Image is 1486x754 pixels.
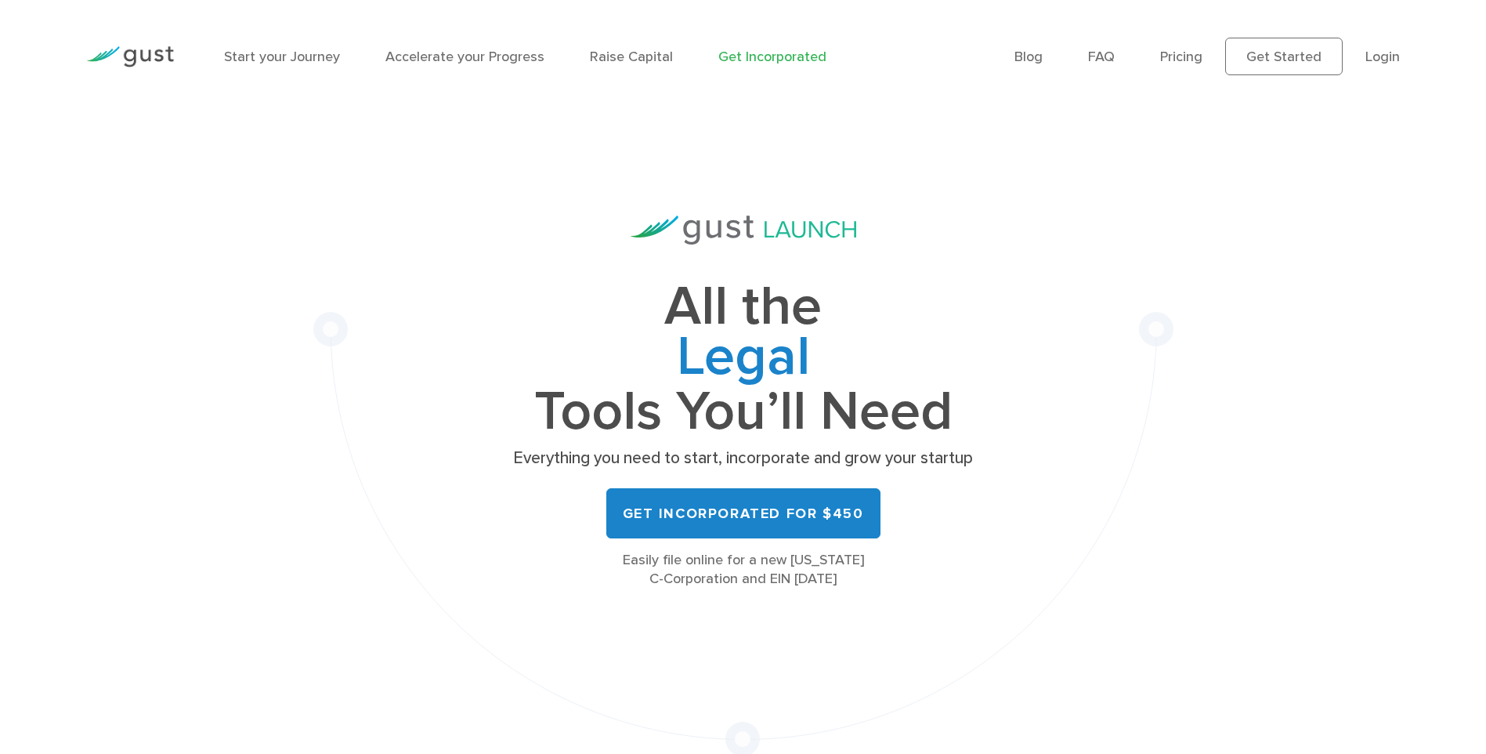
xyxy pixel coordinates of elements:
a: Get Started [1225,38,1343,75]
a: Pricing [1160,49,1202,65]
a: Login [1365,49,1400,65]
p: Everything you need to start, incorporate and grow your startup [508,448,978,469]
a: Blog [1014,49,1043,65]
a: Start your Journey [224,49,340,65]
img: Gust Launch Logo [631,216,856,245]
h1: All the Tools You’ll Need [508,282,978,437]
span: Legal [508,332,978,387]
a: Accelerate your Progress [385,49,544,65]
a: Get Incorporated for $450 [606,488,880,538]
a: FAQ [1088,49,1115,65]
div: Easily file online for a new [US_STATE] C-Corporation and EIN [DATE] [508,551,978,589]
img: Gust Logo [86,46,174,67]
a: Get Incorporated [718,49,826,65]
a: Raise Capital [590,49,673,65]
